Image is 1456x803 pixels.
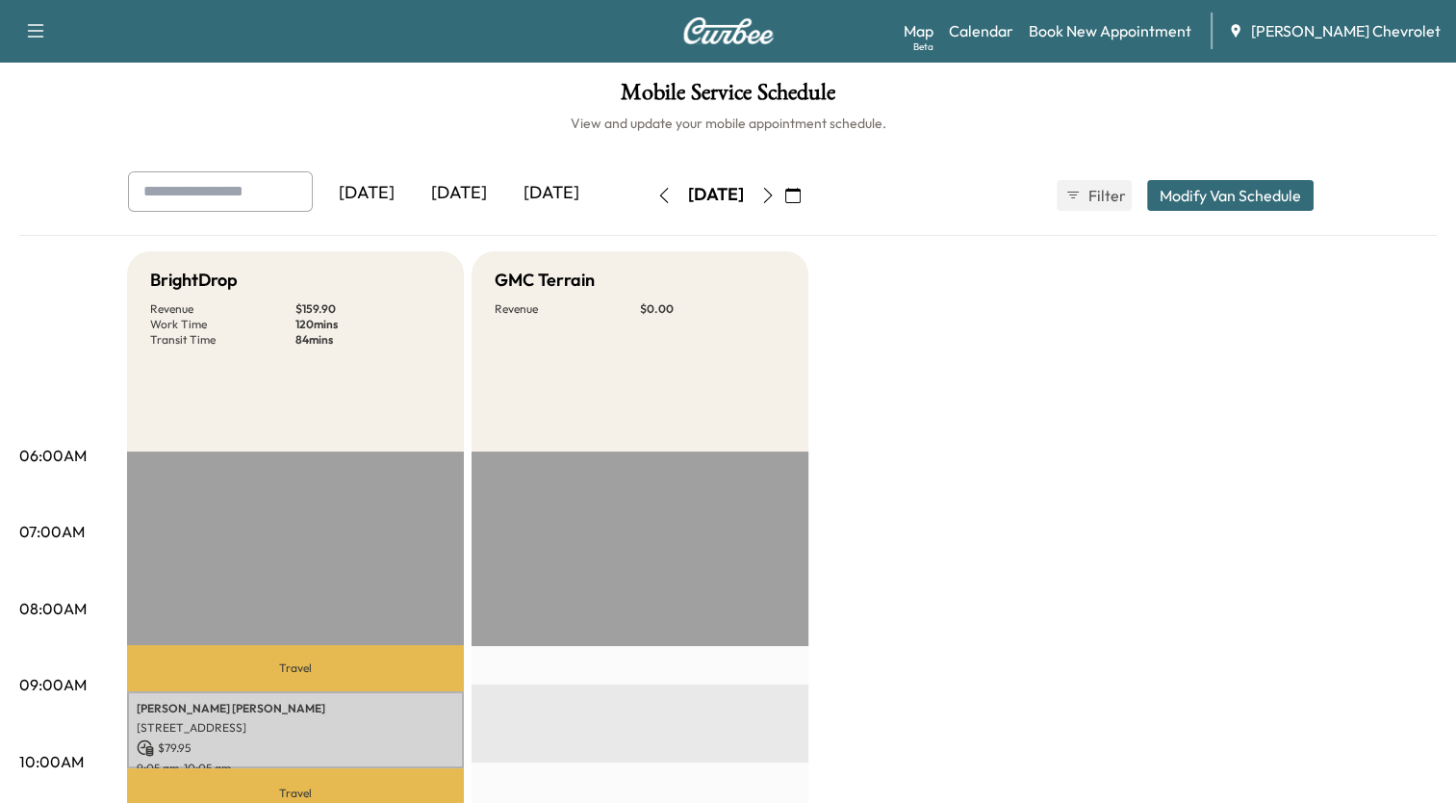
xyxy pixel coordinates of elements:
[320,171,413,216] div: [DATE]
[505,171,598,216] div: [DATE]
[19,597,87,620] p: 08:00AM
[19,673,87,696] p: 09:00AM
[127,645,464,690] p: Travel
[19,520,85,543] p: 07:00AM
[150,317,295,332] p: Work Time
[1088,184,1123,207] span: Filter
[295,332,441,348] p: 84 mins
[682,17,775,44] img: Curbee Logo
[19,444,87,467] p: 06:00AM
[295,301,441,317] p: $ 159.90
[413,171,505,216] div: [DATE]
[1251,19,1441,42] span: [PERSON_NAME] Chevrolet
[137,720,454,736] p: [STREET_ADDRESS]
[1057,180,1132,211] button: Filter
[495,267,595,294] h5: GMC Terrain
[19,81,1437,114] h1: Mobile Service Schedule
[150,267,238,294] h5: BrightDrop
[295,317,441,332] p: 120 mins
[913,39,933,54] div: Beta
[688,183,744,207] div: [DATE]
[19,114,1437,133] h6: View and update your mobile appointment schedule.
[1147,180,1314,211] button: Modify Van Schedule
[904,19,933,42] a: MapBeta
[19,750,84,773] p: 10:00AM
[495,301,640,317] p: Revenue
[137,701,454,716] p: [PERSON_NAME] [PERSON_NAME]
[150,332,295,348] p: Transit Time
[640,301,785,317] p: $ 0.00
[137,761,454,776] p: 9:05 am - 10:05 am
[150,301,295,317] p: Revenue
[949,19,1013,42] a: Calendar
[137,739,454,757] p: $ 79.95
[1029,19,1191,42] a: Book New Appointment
